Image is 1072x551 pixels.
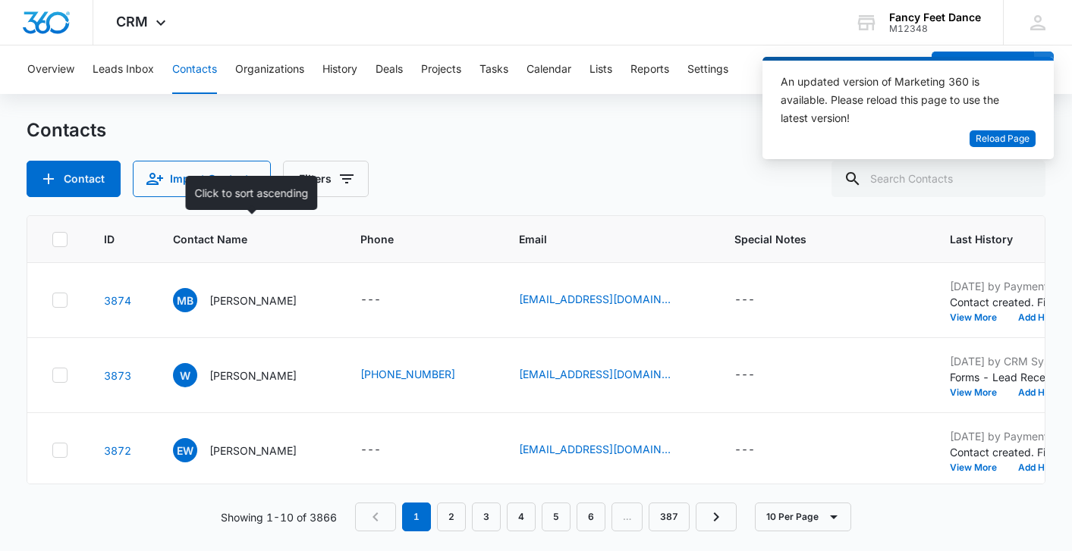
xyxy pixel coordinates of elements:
span: MB [173,288,197,312]
a: Navigate to contact details page for Maya Browne [104,294,131,307]
div: Phone - - Select to Edit Field [360,441,408,459]
button: View More [950,313,1008,322]
div: Contact Name - Wendy - Select to Edit Field [173,363,324,387]
a: [EMAIL_ADDRESS][DOMAIN_NAME] [519,291,671,307]
span: Special Notes [734,231,891,247]
span: ID [104,231,115,247]
div: Special Notes - - Select to Edit Field [734,366,782,384]
div: An updated version of Marketing 360 is available. Please reload this page to use the latest version! [781,73,1017,127]
a: Page 5 [542,502,571,531]
h1: Contacts [27,119,106,142]
span: Reload Page [976,132,1030,146]
div: Email - maya.browne87@gmail.com - Select to Edit Field [519,291,698,309]
a: Page 3 [472,502,501,531]
a: [PHONE_NUMBER] [360,366,455,382]
em: 1 [402,502,431,531]
nav: Pagination [355,502,737,531]
button: Deals [376,45,403,94]
button: Reload Page [970,130,1036,148]
button: Contacts [172,45,217,94]
button: Calendar [527,45,571,94]
a: Page 387 [649,502,690,531]
button: View More [950,388,1008,397]
span: CRM [116,14,148,30]
button: Organizations [235,45,304,94]
a: Page 6 [577,502,605,531]
div: Special Notes - - Select to Edit Field [734,441,782,459]
input: Search Contacts [832,161,1045,197]
div: Click to sort ascending [186,176,318,210]
p: Showing 1-10 of 3866 [221,509,337,525]
button: View More [950,463,1008,472]
a: Navigate to contact details page for Wendy [104,369,131,382]
button: Settings [687,45,728,94]
div: --- [360,291,381,309]
span: Email [519,231,676,247]
div: --- [360,441,381,459]
button: Projects [421,45,461,94]
button: Add Contact [27,161,121,197]
div: Email - babysha8@hotmail.com - Select to Edit Field [519,441,698,459]
div: --- [734,291,755,309]
p: [PERSON_NAME] [209,293,297,308]
button: Filters [283,161,369,197]
div: Contact Name - Maya Browne - Select to Edit Field [173,288,324,312]
span: Contact Name [173,231,302,247]
div: Email - Rguezwendy@gmail.com - Select to Edit Field [519,366,698,384]
p: [PERSON_NAME] [209,368,297,384]
a: Next Page [696,502,737,531]
div: Special Notes - - Select to Edit Field [734,291,782,309]
button: Reports [630,45,669,94]
div: --- [734,366,755,384]
button: Lists [589,45,612,94]
a: Navigate to contact details page for Eleanor Whitmire [104,444,131,457]
button: Overview [27,45,74,94]
span: EW [173,438,197,462]
button: 10 Per Page [755,502,851,531]
a: Page 2 [437,502,466,531]
a: [EMAIL_ADDRESS][DOMAIN_NAME] [519,441,671,457]
span: Phone [360,231,461,247]
button: Import Contacts [133,161,271,197]
div: account id [889,23,981,34]
button: Tasks [479,45,508,94]
a: Page 4 [507,502,536,531]
div: --- [734,441,755,459]
div: Phone - (347) 981-6198 - Select to Edit Field [360,366,483,384]
a: [EMAIL_ADDRESS][DOMAIN_NAME] [519,366,671,382]
button: Add Contact [932,52,1034,88]
div: Contact Name - Eleanor Whitmire - Select to Edit Field [173,438,324,462]
div: account name [889,11,981,23]
button: History [322,45,357,94]
p: [PERSON_NAME] [209,443,297,459]
div: Phone - - Select to Edit Field [360,291,408,309]
span: W [173,363,197,387]
button: Leads Inbox [93,45,154,94]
